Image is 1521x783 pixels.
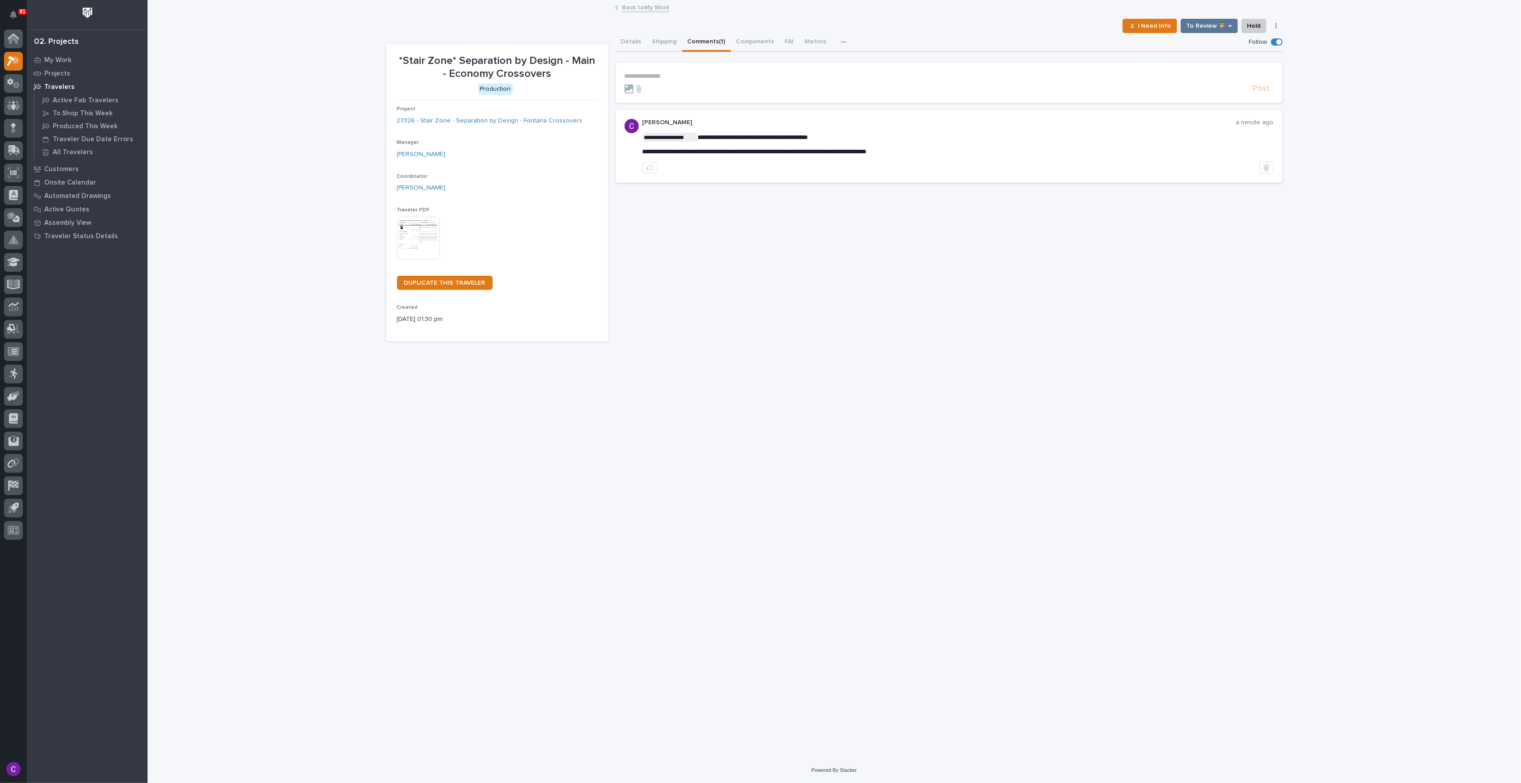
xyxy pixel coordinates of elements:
p: Assembly View [44,219,91,227]
span: Post [1253,84,1270,94]
p: [DATE] 01:30 pm [397,315,598,324]
button: Metrics [799,33,832,52]
p: Active Fab Travelers [53,97,118,105]
span: Hold [1247,21,1261,31]
span: DUPLICATE THIS TRAVELER [404,280,486,286]
a: Travelers [27,80,148,93]
img: Workspace Logo [79,4,96,21]
p: Onsite Calendar [44,179,96,187]
a: Projects [27,67,148,80]
span: Coordinator [397,174,428,179]
div: Notifications91 [11,11,23,25]
button: Shipping [647,33,682,52]
button: users-avatar [4,760,23,779]
button: Post [1250,84,1274,94]
p: 91 [20,8,25,15]
span: Created [397,305,418,310]
button: Components [731,33,780,52]
p: Customers [44,165,79,173]
p: All Travelers [53,148,93,156]
p: *Stair Zone* Separation by Design - Main - Economy Crossovers [397,55,598,80]
div: Production [478,84,513,95]
span: Manager [397,140,419,145]
a: Powered By Stacker [811,767,857,773]
p: My Work [44,56,72,64]
button: Delete post [1259,162,1274,173]
a: Back toMy Work [622,2,669,12]
a: Assembly View [27,216,148,229]
div: 02. Projects [34,37,79,47]
img: AItbvmm9XFGwq9MR7ZO9lVE1d7-1VhVxQizPsTd1Fh95=s96-c [625,119,639,133]
span: Traveler PDF [397,207,430,213]
span: To Review 👨‍🏭 → [1187,21,1232,31]
button: Comments (1) [682,33,731,52]
a: My Work [27,53,148,67]
p: Traveler Due Date Errors [53,135,133,143]
a: Active Quotes [27,202,148,216]
p: Follow [1249,38,1267,46]
a: Automated Drawings [27,189,148,202]
a: Traveler Due Date Errors [34,133,148,145]
a: To Shop This Week [34,107,148,119]
button: FAI [780,33,799,52]
a: Traveler Status Details [27,229,148,243]
a: DUPLICATE THIS TRAVELER [397,276,493,290]
p: To Shop This Week [53,109,113,118]
span: Project [397,106,416,112]
p: Active Quotes [44,206,89,214]
p: [PERSON_NAME] [642,119,1236,126]
a: Produced This Week [34,120,148,132]
button: Notifications [4,5,23,24]
a: All Travelers [34,146,148,158]
button: like this post [642,162,658,173]
button: ⏳ I Need Info [1123,19,1177,33]
p: Projects [44,70,70,78]
p: a minute ago [1236,119,1274,126]
a: [PERSON_NAME] [397,150,446,159]
p: Traveler Status Details [44,232,118,240]
span: ⏳ I Need Info [1128,21,1171,31]
a: Customers [27,162,148,176]
a: 27326 - Stair Zone - Separation by Design - Fontana Crossovers [397,116,583,126]
a: Active Fab Travelers [34,94,148,106]
button: Hold [1242,19,1267,33]
button: Details [616,33,647,52]
a: Onsite Calendar [27,176,148,189]
p: Travelers [44,83,75,91]
p: Automated Drawings [44,192,111,200]
button: To Review 👨‍🏭 → [1181,19,1238,33]
a: [PERSON_NAME] [397,183,446,193]
p: Produced This Week [53,122,118,130]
